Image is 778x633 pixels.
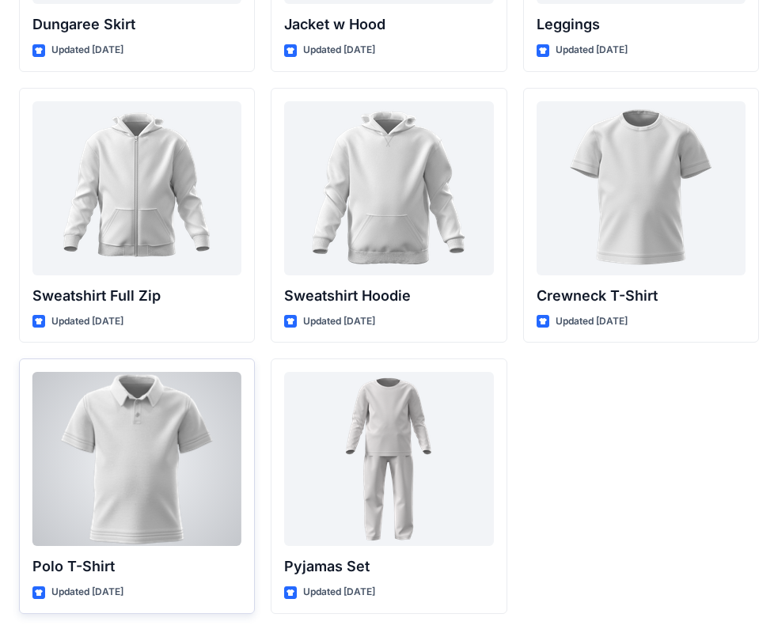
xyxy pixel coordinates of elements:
p: Updated [DATE] [303,42,375,59]
p: Sweatshirt Full Zip [32,285,241,307]
a: Pyjamas Set [284,372,493,546]
p: Crewneck T-Shirt [537,285,746,307]
p: Dungaree Skirt [32,13,241,36]
p: Polo T-Shirt [32,555,241,578]
p: Pyjamas Set [284,555,493,578]
p: Updated [DATE] [556,42,628,59]
a: Polo T-Shirt [32,372,241,546]
p: Updated [DATE] [51,313,123,330]
a: Crewneck T-Shirt [537,101,746,275]
p: Jacket w Hood [284,13,493,36]
p: Leggings [537,13,746,36]
p: Updated [DATE] [556,313,628,330]
p: Updated [DATE] [303,313,375,330]
p: Sweatshirt Hoodie [284,285,493,307]
a: Sweatshirt Hoodie [284,101,493,275]
p: Updated [DATE] [51,584,123,601]
p: Updated [DATE] [303,584,375,601]
p: Updated [DATE] [51,42,123,59]
a: Sweatshirt Full Zip [32,101,241,275]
